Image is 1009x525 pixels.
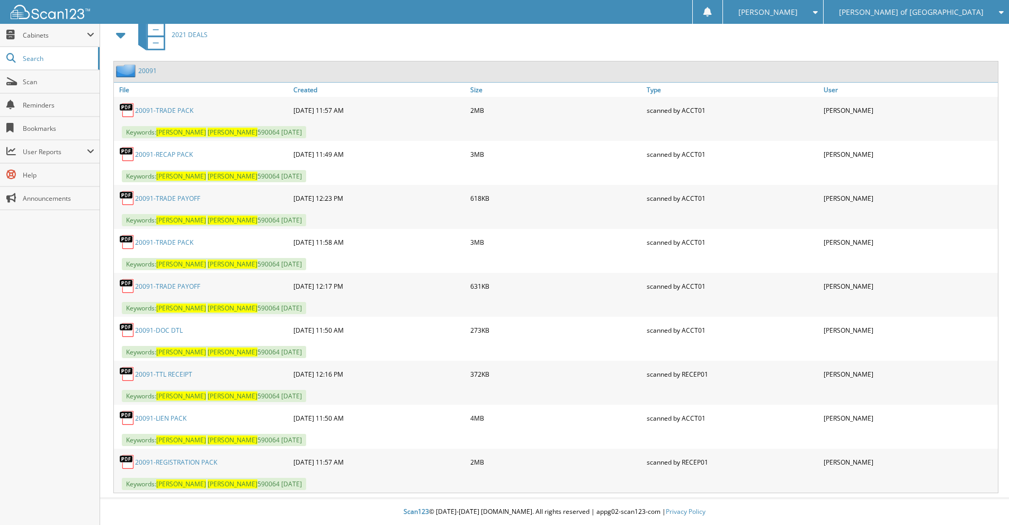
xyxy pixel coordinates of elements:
span: [PERSON_NAME] [208,435,257,444]
img: PDF.png [119,366,135,382]
span: Scan123 [404,507,429,516]
div: scanned by RECEP01 [644,363,821,385]
img: scan123-logo-white.svg [11,5,90,19]
div: scanned by ACCT01 [644,232,821,253]
span: [PERSON_NAME] [156,435,206,444]
span: 2021 DEALS [172,30,208,39]
span: [PERSON_NAME] [156,216,206,225]
span: [PERSON_NAME] [208,172,257,181]
div: 372KB [468,363,645,385]
div: scanned by ACCT01 [644,100,821,121]
span: Cabinets [23,31,87,40]
span: [PERSON_NAME] [156,348,206,357]
span: User Reports [23,147,87,156]
div: [PERSON_NAME] [821,319,998,341]
img: PDF.png [119,146,135,162]
a: Created [291,83,468,97]
img: folder2.png [116,64,138,77]
span: [PERSON_NAME] [156,479,206,488]
div: [PERSON_NAME] [821,100,998,121]
div: [PERSON_NAME] [821,144,998,165]
div: [PERSON_NAME] [821,363,998,385]
a: 20091-LIEN PACK [135,414,186,423]
span: Keywords: 590064 [DATE] [122,478,306,490]
a: 20091-TTL RECEIPT [135,370,192,379]
a: Privacy Policy [666,507,706,516]
div: 3MB [468,144,645,165]
span: Search [23,54,93,63]
div: 3MB [468,232,645,253]
a: Type [644,83,821,97]
div: [DATE] 11:57 AM [291,451,468,473]
span: Keywords: 590064 [DATE] [122,258,306,270]
div: scanned by ACCT01 [644,275,821,297]
div: 618KB [468,188,645,209]
span: Keywords: 590064 [DATE] [122,390,306,402]
span: Keywords: 590064 [DATE] [122,434,306,446]
span: [PERSON_NAME] [156,304,206,313]
img: PDF.png [119,102,135,118]
span: Bookmarks [23,124,94,133]
div: © [DATE]-[DATE] [DOMAIN_NAME]. All rights reserved | appg02-scan123-com | [100,499,1009,525]
span: [PERSON_NAME] of [GEOGRAPHIC_DATA] [839,9,984,15]
div: [DATE] 11:50 AM [291,407,468,429]
img: PDF.png [119,278,135,294]
div: scanned by RECEP01 [644,451,821,473]
a: 20091-TRADE PAYOFF [135,194,200,203]
span: [PERSON_NAME] [208,304,257,313]
img: PDF.png [119,234,135,250]
img: PDF.png [119,190,135,206]
div: scanned by ACCT01 [644,144,821,165]
div: 273KB [468,319,645,341]
a: 20091-TRADE PACK [135,106,193,115]
a: 20091-REGISTRATION PACK [135,458,217,467]
span: [PERSON_NAME] [208,216,257,225]
div: scanned by ACCT01 [644,407,821,429]
div: [DATE] 12:16 PM [291,363,468,385]
a: File [114,83,291,97]
span: Scan [23,77,94,86]
div: scanned by ACCT01 [644,319,821,341]
span: Keywords: 590064 [DATE] [122,170,306,182]
span: [PERSON_NAME] [156,172,206,181]
span: [PERSON_NAME] [156,260,206,269]
div: scanned by ACCT01 [644,188,821,209]
span: [PERSON_NAME] [208,128,257,137]
a: User [821,83,998,97]
div: [DATE] 12:23 PM [291,188,468,209]
a: Size [468,83,645,97]
span: Reminders [23,101,94,110]
span: [PERSON_NAME] [208,348,257,357]
div: [DATE] 11:57 AM [291,100,468,121]
a: 20091-RECAP PACK [135,150,193,159]
span: [PERSON_NAME] [208,391,257,401]
a: 2021 DEALS [132,14,208,56]
span: [PERSON_NAME] [738,9,798,15]
a: 20091-DOC DTL [135,326,183,335]
a: 20091-TRADE PAYOFF [135,282,200,291]
span: Keywords: 590064 [DATE] [122,302,306,314]
span: [PERSON_NAME] [156,391,206,401]
span: Keywords: 590064 [DATE] [122,214,306,226]
div: [PERSON_NAME] [821,232,998,253]
div: [PERSON_NAME] [821,407,998,429]
a: 20091 [138,66,157,75]
div: [PERSON_NAME] [821,451,998,473]
div: 631KB [468,275,645,297]
span: [PERSON_NAME] [208,260,257,269]
span: Announcements [23,194,94,203]
iframe: Chat Widget [956,474,1009,525]
div: [DATE] 12:17 PM [291,275,468,297]
div: 4MB [468,407,645,429]
div: 2MB [468,451,645,473]
span: Keywords: 590064 [DATE] [122,126,306,138]
span: Keywords: 590064 [DATE] [122,346,306,358]
div: [DATE] 11:50 AM [291,319,468,341]
img: PDF.png [119,410,135,426]
span: Help [23,171,94,180]
img: PDF.png [119,454,135,470]
span: [PERSON_NAME] [156,128,206,137]
span: [PERSON_NAME] [208,479,257,488]
img: PDF.png [119,322,135,338]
